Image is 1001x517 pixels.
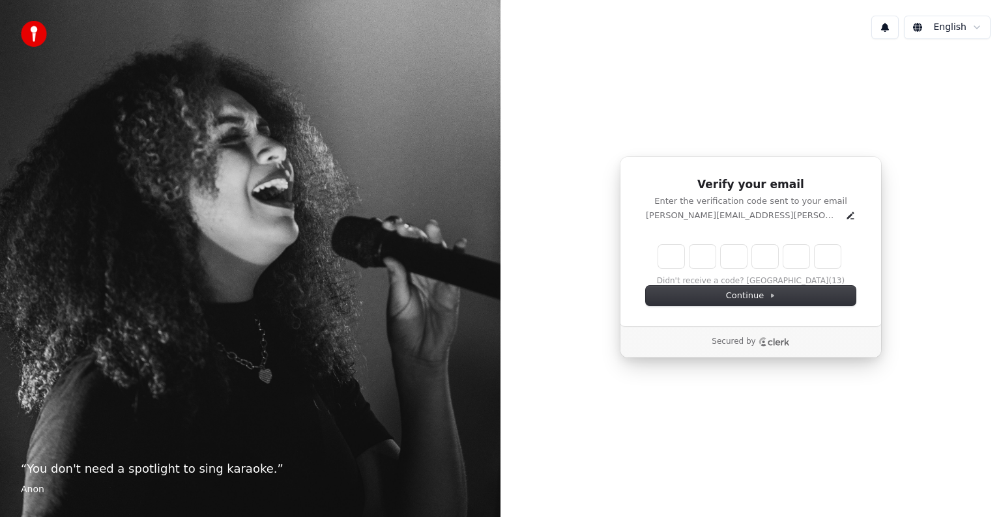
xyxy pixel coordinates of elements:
input: Digit 3 [721,245,747,268]
input: Digit 6 [815,245,841,268]
p: “ You don't need a spotlight to sing karaoke. ” [21,460,480,478]
input: Enter verification code. Digit 1 [658,245,684,268]
input: Digit 5 [783,245,809,268]
footer: Anon [21,483,480,496]
h1: Verify your email [646,177,856,193]
img: youka [21,21,47,47]
input: Digit 4 [752,245,778,268]
input: Digit 2 [689,245,716,268]
a: Clerk logo [759,337,790,346]
p: Secured by [712,337,755,347]
p: Enter the verification code sent to your email [646,195,856,207]
span: Continue [726,290,776,301]
button: Continue [646,286,856,305]
p: [PERSON_NAME][EMAIL_ADDRESS][PERSON_NAME][DOMAIN_NAME] [646,210,840,221]
button: Edit [845,210,856,221]
div: Verification code input [656,242,843,271]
